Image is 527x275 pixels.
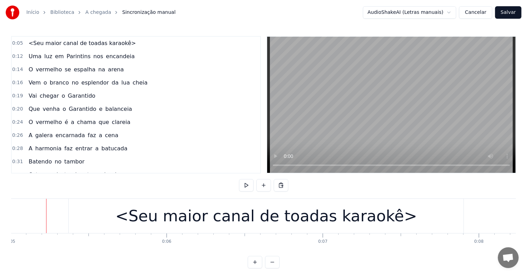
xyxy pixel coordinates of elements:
[85,9,111,16] a: A chegada
[86,171,99,179] span: traz
[26,9,39,16] a: Início
[100,171,120,179] span: alegria
[6,6,19,19] img: youka
[28,65,34,73] span: O
[75,144,93,152] span: entrar
[6,239,15,245] div: 0:05
[28,118,34,126] span: O
[50,9,74,16] a: Biblioteca
[98,118,110,126] span: que
[35,65,62,73] span: vermelho
[12,145,23,152] span: 0:28
[94,144,99,152] span: a
[474,239,484,245] div: 0:08
[34,131,53,139] span: galera
[35,171,52,179] span: toque
[28,171,34,179] span: O
[64,118,69,126] span: é
[63,171,85,179] span: tambor
[116,204,417,228] div: <Seu maior canal de toadas karaokê>
[26,9,176,16] nav: breadcrumb
[101,144,128,152] span: batucada
[12,79,23,86] span: 0:16
[97,65,106,73] span: na
[35,118,62,126] span: vermelho
[28,39,136,47] span: <Seu maior canal de toadas karaokê>
[104,105,133,113] span: balanceia
[498,247,519,268] a: Bate-papo aberto
[71,79,79,87] span: no
[495,6,521,19] button: Salvar
[28,131,33,139] span: A
[28,79,41,87] span: Vem
[54,171,62,179] span: do
[28,92,37,100] span: Vai
[63,144,73,152] span: faz
[162,239,171,245] div: 0:06
[111,118,131,126] span: clareia
[28,158,52,166] span: Batendo
[49,79,69,87] span: branco
[62,105,67,113] span: o
[81,79,110,87] span: esplendor
[70,118,75,126] span: a
[54,158,62,166] span: no
[12,66,23,73] span: 0:14
[42,105,60,113] span: venha
[12,132,23,139] span: 0:26
[99,105,103,113] span: e
[63,158,85,166] span: tambor
[12,53,23,60] span: 0:12
[121,79,130,87] span: lua
[12,171,23,178] span: 0:32
[104,131,119,139] span: cena
[67,92,96,100] span: Garantido
[132,79,148,87] span: cheia
[64,65,71,73] span: se
[39,92,59,100] span: chegar
[87,131,97,139] span: faz
[66,52,91,60] span: Parintins
[122,9,176,16] span: Sincronização manual
[12,92,23,99] span: 0:19
[28,52,42,60] span: Uma
[68,105,97,113] span: Garantido
[12,158,23,165] span: 0:31
[105,52,135,60] span: encandeia
[34,144,62,152] span: harmonia
[107,65,125,73] span: arena
[318,239,328,245] div: 0:07
[98,131,103,139] span: a
[28,105,41,113] span: Que
[43,79,48,87] span: o
[459,6,492,19] button: Cancelar
[44,52,53,60] span: luz
[61,92,66,100] span: o
[76,118,96,126] span: chama
[55,131,86,139] span: encarnada
[73,65,96,73] span: espalha
[54,52,65,60] span: em
[12,40,23,47] span: 0:05
[111,79,119,87] span: da
[12,106,23,113] span: 0:20
[93,52,104,60] span: nos
[12,119,23,126] span: 0:24
[28,144,33,152] span: A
